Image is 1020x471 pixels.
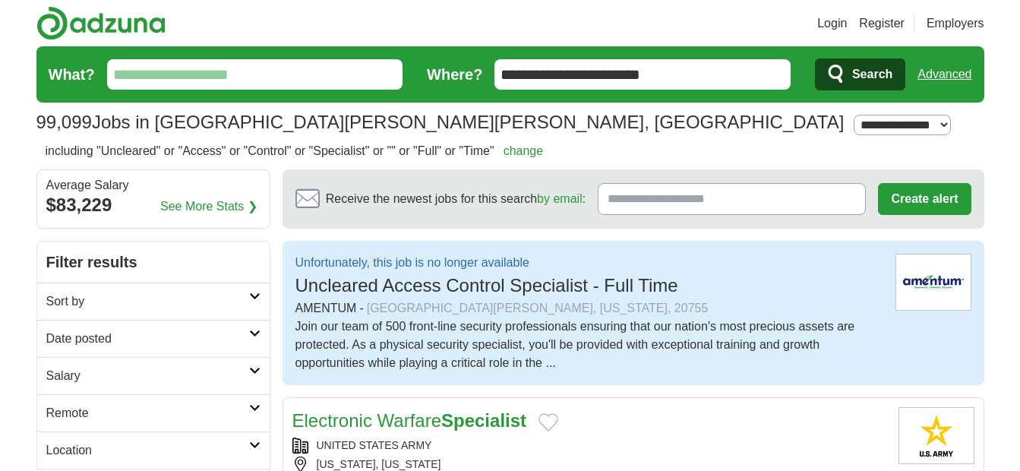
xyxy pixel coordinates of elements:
button: Add to favorite jobs [538,413,558,431]
button: Search [815,58,905,90]
h1: Jobs in [GEOGRAPHIC_DATA][PERSON_NAME][PERSON_NAME], [GEOGRAPHIC_DATA] [36,112,845,132]
a: Login [817,14,847,33]
div: Average Salary [46,179,261,191]
a: Salary [37,357,270,394]
div: AMENTUM [295,299,883,318]
h2: Date posted [46,330,249,348]
strong: Specialist [441,410,526,431]
span: 99,099 [36,109,92,136]
a: Advanced [917,59,971,90]
div: $83,229 [46,191,261,219]
h2: Sort by [46,292,249,311]
p: Unfortunately, this job is no longer available [295,254,678,272]
div: Join our team of 500 front-line security professionals ensuring that our nation's most precious a... [295,318,883,372]
img: United States Army logo [898,407,974,464]
h2: including "Uncleared" or "Access" or "Control" or "Specialist" or "" or "Full" or "Time" [46,142,544,160]
h2: Location [46,441,249,460]
a: change [504,144,544,157]
span: Receive the newest jobs for this search : [326,190,586,208]
span: - [359,299,363,318]
a: Electronic WarfareSpecialist [292,410,527,431]
div: [GEOGRAPHIC_DATA][PERSON_NAME], [US_STATE], 20755 [367,299,709,318]
a: UNITED STATES ARMY [317,439,432,451]
img: Direct Employers logo [895,254,971,311]
a: Remote [37,394,270,431]
a: Register [859,14,905,33]
a: by email [537,192,583,205]
label: What? [49,63,95,86]
h2: Salary [46,367,249,385]
a: See More Stats ❯ [160,198,257,216]
span: Uncleared Access Control Specialist - Full Time [295,275,678,296]
a: Date posted [37,320,270,357]
label: Where? [427,63,482,86]
img: Adzuna logo [36,6,166,40]
button: Create alert [878,183,971,215]
h2: Filter results [37,242,270,283]
span: Search [852,59,892,90]
h2: Remote [46,404,249,422]
a: Employers [927,14,984,33]
a: Location [37,431,270,469]
a: Sort by [37,283,270,320]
